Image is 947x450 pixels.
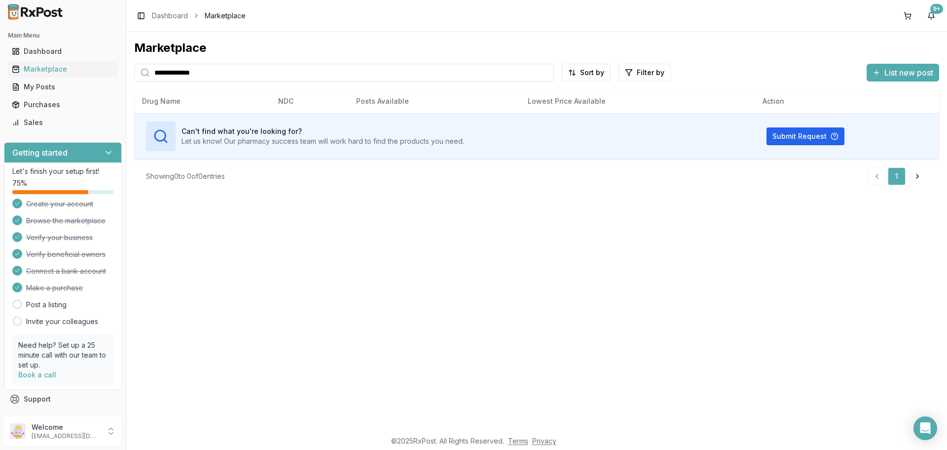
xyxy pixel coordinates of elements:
th: Action [755,89,939,113]
a: Post a listing [26,300,67,310]
span: Verify beneficial owners [26,249,106,259]
a: Sales [8,114,118,131]
button: Dashboard [4,43,122,59]
div: Sales [12,118,114,127]
div: Dashboard [12,46,114,56]
span: Filter by [637,68,664,78]
div: Marketplace [134,40,939,56]
div: Purchases [12,100,114,110]
a: Go to next page [908,167,927,185]
th: NDC [270,89,348,113]
span: Make a purchase [26,283,83,293]
span: Create your account [26,199,93,209]
th: Drug Name [134,89,270,113]
span: 75 % [12,178,27,188]
a: Terms [508,437,528,445]
a: Privacy [532,437,556,445]
a: Marketplace [8,60,118,78]
span: Connect a bank account [26,266,106,276]
img: RxPost Logo [4,4,67,20]
button: Filter by [619,64,671,82]
nav: pagination [868,167,927,185]
span: List new post [884,67,933,79]
h3: Getting started [12,147,68,159]
span: Sort by [580,68,604,78]
th: Lowest Price Available [520,89,755,113]
a: Dashboard [8,42,118,60]
button: Marketplace [4,61,122,77]
div: 9+ [930,4,943,14]
p: Need help? Set up a 25 minute call with our team to set up. [18,340,108,370]
h2: Main Menu [8,32,118,40]
a: Invite your colleagues [26,317,98,327]
span: Feedback [24,412,57,422]
button: Sort by [562,64,611,82]
a: Book a call [18,370,56,379]
button: Purchases [4,97,122,113]
div: Open Intercom Messenger [913,416,937,440]
span: Browse the marketplace [26,216,106,226]
span: Marketplace [205,11,246,21]
img: User avatar [10,423,26,439]
div: Marketplace [12,64,114,74]
a: Purchases [8,96,118,114]
button: Submit Request [766,127,844,145]
p: [EMAIL_ADDRESS][DOMAIN_NAME] [32,432,100,440]
th: Posts Available [348,89,520,113]
button: Support [4,390,122,408]
h3: Can't find what you're looking for? [182,126,464,136]
p: Welcome [32,422,100,432]
a: List new post [867,69,939,79]
button: My Posts [4,79,122,95]
span: Verify your business [26,233,93,243]
button: List new post [867,64,939,82]
a: My Posts [8,78,118,96]
p: Let's finish your setup first! [12,166,113,176]
button: 9+ [923,8,939,24]
p: Let us know! Our pharmacy success team will work hard to find the products you need. [182,136,464,146]
button: Sales [4,115,122,130]
div: Showing 0 to 0 of 0 entries [146,171,225,181]
a: 1 [888,167,906,185]
button: Feedback [4,408,122,426]
a: Dashboard [152,11,188,21]
nav: breadcrumb [152,11,246,21]
div: My Posts [12,82,114,92]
